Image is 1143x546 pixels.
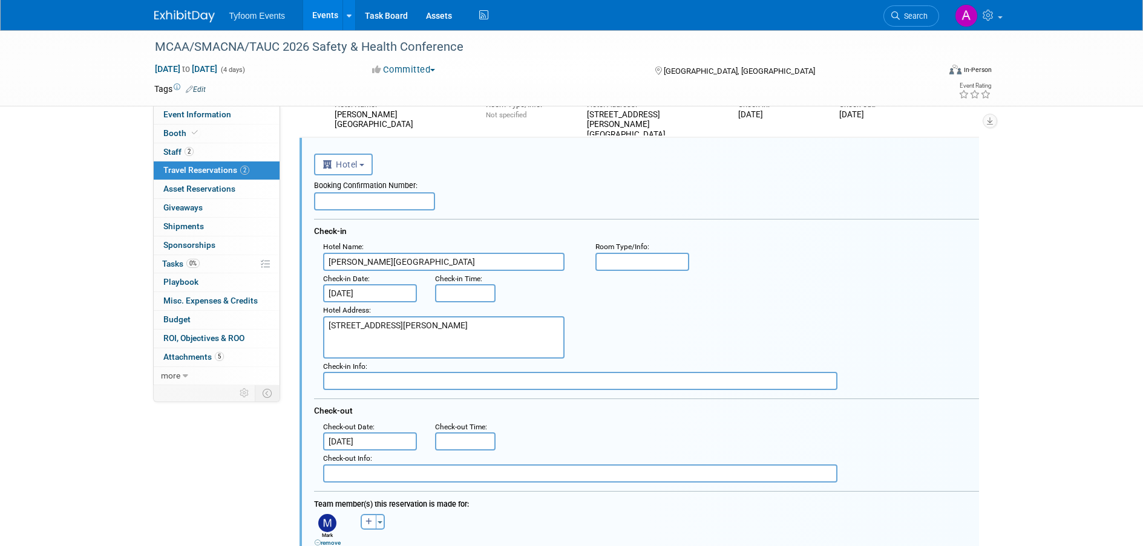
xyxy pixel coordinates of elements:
[163,277,198,287] span: Playbook
[323,316,565,359] textarea: [STREET_ADDRESS][PERSON_NAME]
[323,275,370,283] small: :
[664,67,815,76] span: [GEOGRAPHIC_DATA], [GEOGRAPHIC_DATA]
[323,423,373,431] span: Check-out Date
[323,275,368,283] span: Check-in Date
[234,385,255,401] td: Personalize Event Tab Strip
[255,385,280,401] td: Toggle Event Tabs
[314,226,347,236] span: Check-in
[323,362,367,371] small: :
[163,165,249,175] span: Travel Reservations
[323,454,372,463] small: :
[162,259,200,268] span: Tasks
[435,423,485,431] span: Check-out Time
[323,362,365,371] span: Check-in Info
[323,306,371,314] small: :
[163,296,258,305] span: Misc. Expenses & Credits
[587,110,720,140] div: [STREET_ADDRESS][PERSON_NAME] [GEOGRAPHIC_DATA]
[154,161,280,180] a: Travel Reservations2
[229,11,286,21] span: Tyfoom Events
[323,160,358,169] span: Hotel
[900,11,928,21] span: Search
[151,36,921,58] div: MCAA/SMACNA/TAUC 2026 Safety & Health Conference
[163,240,215,250] span: Sponsorships
[163,314,191,324] span: Budget
[323,242,364,251] small: :
[154,218,280,236] a: Shipments
[435,423,487,431] small: :
[318,514,336,532] img: M.jpg
[154,236,280,255] a: Sponsorships
[192,129,198,136] i: Booth reservation complete
[185,147,194,156] span: 2
[154,199,280,217] a: Giveaways
[163,333,244,343] span: ROI, Objectives & ROO
[7,5,647,16] body: Rich Text Area. Press ALT-0 for help.
[883,5,939,27] a: Search
[955,4,978,27] img: Angie Nichols
[435,275,482,283] small: :
[163,147,194,157] span: Staff
[154,10,215,22] img: ExhibitDay
[738,110,821,120] div: [DATE]
[868,63,992,81] div: Event Format
[435,275,480,283] span: Check-in Time
[163,184,235,193] span: Asset Reservations
[486,111,526,119] span: Not specified
[949,65,961,74] img: Format-Inperson.png
[335,110,468,131] div: [PERSON_NAME][GEOGRAPHIC_DATA]
[186,259,200,268] span: 0%
[154,125,280,143] a: Booth
[240,166,249,175] span: 2
[154,292,280,310] a: Misc. Expenses & Credits
[314,154,373,175] button: Hotel
[154,330,280,348] a: ROI, Objectives & ROO
[958,83,991,89] div: Event Rating
[314,175,979,192] div: Booking Confirmation Number:
[163,221,204,231] span: Shipments
[215,352,224,361] span: 5
[323,242,362,251] span: Hotel Name
[154,367,280,385] a: more
[595,242,649,251] small: :
[323,454,370,463] span: Check-out Info
[154,255,280,273] a: Tasks0%
[161,371,180,380] span: more
[154,106,280,124] a: Event Information
[163,203,203,212] span: Giveaways
[315,539,341,546] a: remove
[368,63,440,76] button: Committed
[314,493,979,511] div: Team member(s) this reservation is made for:
[163,352,224,362] span: Attachments
[595,242,647,251] span: Room Type/Info
[180,64,192,74] span: to
[163,109,231,119] span: Event Information
[323,423,375,431] small: :
[154,143,280,161] a: Staff2
[154,348,280,366] a: Attachments5
[154,273,280,291] a: Playbook
[163,128,200,138] span: Booth
[186,85,206,94] a: Edit
[154,180,280,198] a: Asset Reservations
[154,63,218,74] span: [DATE] [DATE]
[839,110,922,120] div: [DATE]
[220,66,245,74] span: (4 days)
[963,65,992,74] div: In-Person
[314,406,353,415] span: Check-out
[154,83,206,95] td: Tags
[323,306,369,314] span: Hotel Address
[154,311,280,329] a: Budget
